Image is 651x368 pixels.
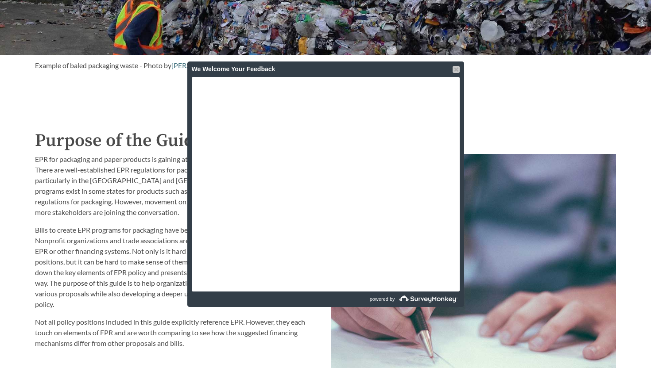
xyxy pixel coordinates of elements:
p: Bills to create EPR programs for packaging have been introduced at the state and federal level. N... [35,225,320,310]
span: powered by [370,291,395,307]
a: powered by [327,291,460,307]
p: EPR for packaging and paper products is gaining attention in the [GEOGRAPHIC_DATA]. There are wel... [35,154,320,218]
p: Not all policy positions included in this guide explicitly reference EPR. However, they each touc... [35,317,320,349]
div: We Welcome Your Feedback [192,61,460,77]
span: Example of baled packaging waste - Photo by [35,61,171,69]
a: [PERSON_NAME] [171,61,227,69]
h2: Purpose of the Guide [35,127,616,154]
